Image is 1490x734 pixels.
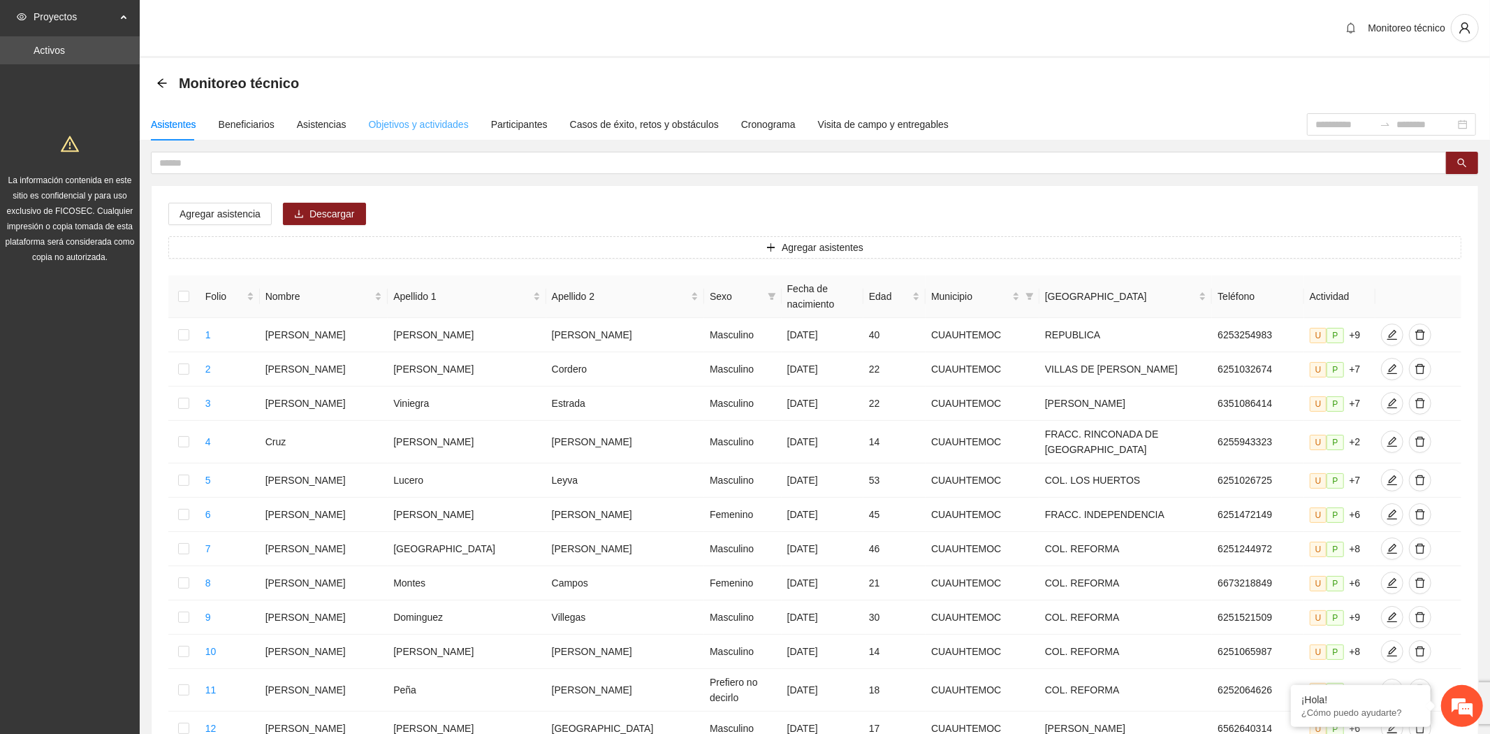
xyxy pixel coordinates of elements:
div: Visita de campo y entregables [818,117,949,132]
td: +6 [1304,498,1375,532]
td: +9 [1304,318,1375,352]
div: Participantes [491,117,548,132]
span: U [1310,508,1327,523]
td: [PERSON_NAME] [388,635,546,669]
button: edit [1381,538,1403,560]
td: +2 [1304,421,1375,463]
td: Cruz [260,421,388,463]
span: edit [1382,684,1403,696]
th: Edad [863,275,926,318]
td: COL. REFORMA [1039,566,1212,600]
span: U [1310,435,1327,450]
td: [PERSON_NAME] [260,566,388,600]
th: Nombre [260,275,388,318]
span: edit [1382,577,1403,589]
span: P [1327,396,1343,412]
button: Agregar asistencia [168,203,272,225]
td: 53 [863,463,926,498]
span: U [1310,473,1327,489]
a: 1 [205,329,211,340]
td: REPUBLICA [1039,318,1212,352]
span: U [1310,362,1327,377]
td: +9 [1304,600,1375,635]
td: 40 [863,318,926,352]
button: plusAgregar asistentes [168,236,1461,259]
td: [DATE] [782,498,863,532]
td: [PERSON_NAME] [260,498,388,532]
td: Villegas [546,600,704,635]
span: delete [1410,436,1431,447]
span: delete [1410,364,1431,375]
button: edit [1381,679,1403,701]
span: delete [1410,398,1431,409]
span: Nombre [265,289,372,304]
td: [PERSON_NAME] [260,532,388,566]
button: delete [1409,538,1431,560]
span: Monitoreo técnico [1368,22,1445,34]
button: edit [1381,392,1403,415]
a: 9 [205,612,211,623]
p: ¿Cómo puedo ayudarte? [1301,707,1420,718]
td: [DATE] [782,600,863,635]
td: COL. REFORMA [1039,635,1212,669]
button: edit [1381,324,1403,346]
span: Agregar asistentes [782,240,863,255]
button: delete [1409,503,1431,526]
td: Viniegra [388,387,546,421]
td: [PERSON_NAME] [388,318,546,352]
button: edit [1381,431,1403,453]
td: VILLAS DE [PERSON_NAME] [1039,352,1212,387]
span: edit [1382,646,1403,657]
td: 18 [863,669,926,712]
td: [PERSON_NAME] [260,318,388,352]
td: Masculino [704,387,782,421]
button: delete [1409,606,1431,628]
th: Colonia [1039,275,1212,318]
td: 6351086414 [1212,387,1303,421]
span: bell [1341,22,1361,34]
span: edit [1382,364,1403,375]
a: 3 [205,398,211,409]
td: 6251521509 [1212,600,1303,635]
a: 12 [205,723,217,734]
a: 4 [205,436,211,447]
span: P [1327,610,1343,626]
button: search [1446,152,1478,174]
td: CUAUHTEMOC [926,635,1039,669]
span: Descargar [309,206,355,222]
td: [PERSON_NAME] [260,669,388,712]
span: delete [1410,475,1431,486]
span: Edad [869,289,910,304]
td: [PERSON_NAME] [388,421,546,463]
td: 14 [863,421,926,463]
span: Sexo [710,289,762,304]
td: 30 [863,600,926,635]
td: 6251032674 [1212,352,1303,387]
td: 6253254983 [1212,318,1303,352]
span: delete [1410,612,1431,623]
span: delete [1410,723,1431,734]
span: delete [1410,543,1431,554]
td: Masculino [704,463,782,498]
td: 6255943323 [1212,421,1303,463]
span: La información contenida en este sitio es confidencial y para uso exclusivo de FICOSEC. Cualquier... [6,175,135,262]
td: Masculino [704,635,782,669]
td: COL. REFORMA [1039,532,1212,566]
td: Femenino [704,498,782,532]
td: [PERSON_NAME] [260,352,388,387]
span: arrow-left [156,78,168,89]
span: download [294,209,304,220]
td: +7 [1304,387,1375,421]
span: Monitoreo técnico [179,72,299,94]
span: Apellido 2 [552,289,688,304]
span: edit [1382,436,1403,447]
a: 8 [205,577,211,589]
span: filter [1023,286,1037,307]
span: user [1452,22,1478,34]
span: U [1310,645,1327,660]
span: P [1327,435,1343,450]
button: delete [1409,572,1431,594]
button: edit [1381,469,1403,491]
td: [DATE] [782,566,863,600]
span: delete [1410,329,1431,340]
